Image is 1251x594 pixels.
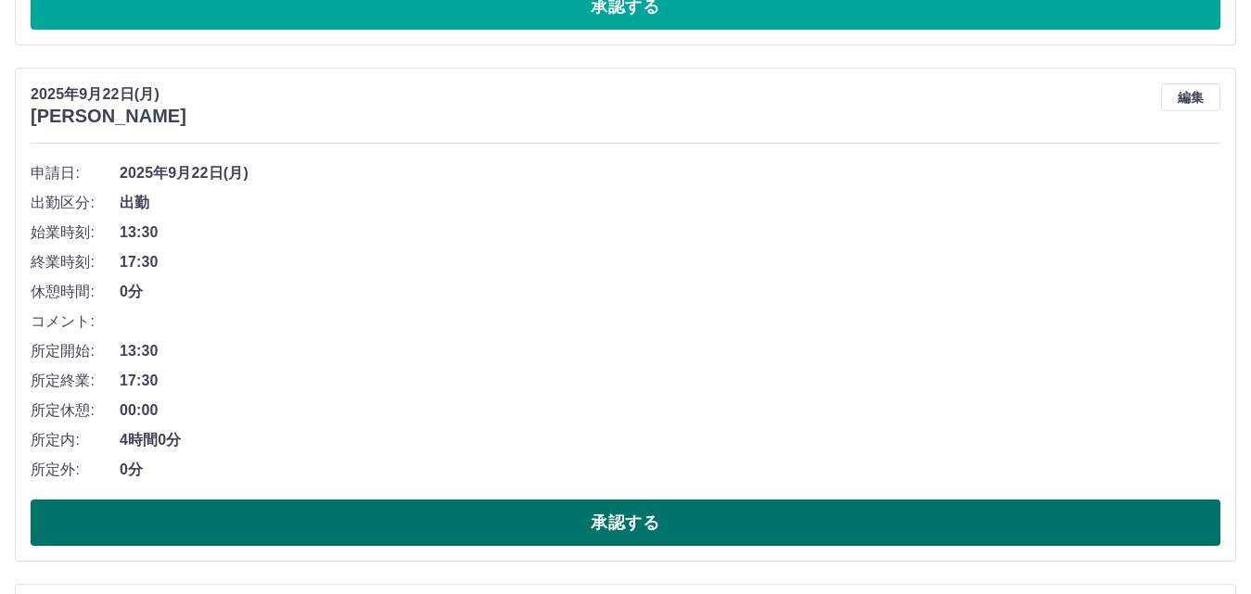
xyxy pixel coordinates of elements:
[31,499,1220,546] button: 承認する
[31,251,120,273] span: 終業時刻:
[120,281,1220,303] span: 0分
[120,429,1220,451] span: 4時間0分
[120,370,1220,392] span: 17:30
[31,459,120,481] span: 所定外:
[120,162,1220,184] span: 2025年9月22日(月)
[31,399,120,422] span: 所定休憩:
[1161,83,1220,111] button: 編集
[120,221,1220,244] span: 13:30
[31,162,120,184] span: 申請日:
[120,192,1220,214] span: 出勤
[31,83,186,106] p: 2025年9月22日(月)
[31,429,120,451] span: 所定内:
[120,459,1220,481] span: 0分
[31,370,120,392] span: 所定終業:
[120,340,1220,362] span: 13:30
[120,251,1220,273] span: 17:30
[31,221,120,244] span: 始業時刻:
[31,192,120,214] span: 出勤区分:
[120,399,1220,422] span: 00:00
[31,281,120,303] span: 休憩時間:
[31,106,186,127] h3: [PERSON_NAME]
[31,340,120,362] span: 所定開始:
[31,310,120,333] span: コメント:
